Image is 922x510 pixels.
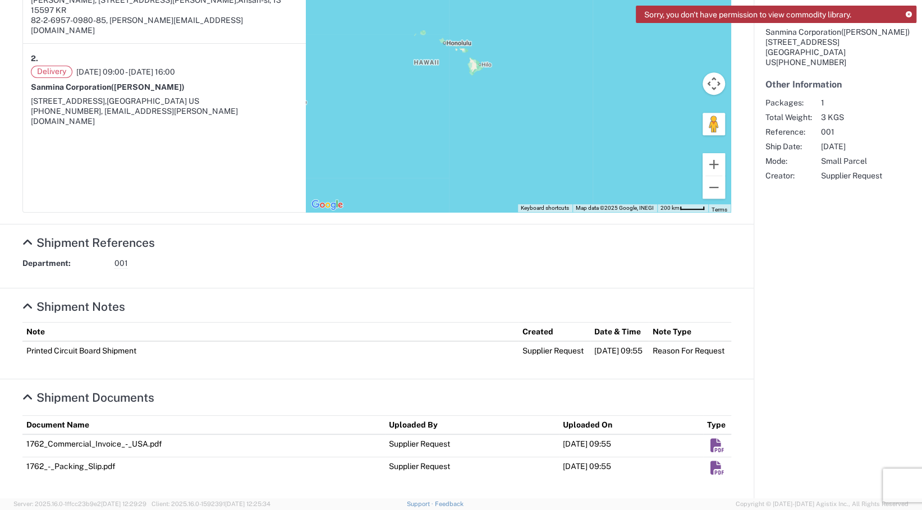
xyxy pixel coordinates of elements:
address: [GEOGRAPHIC_DATA] US [765,27,910,67]
span: Server: 2025.16.0-1ffcc23b9e2 [13,500,146,507]
span: 001 [114,258,128,269]
a: Hide Details [22,300,125,314]
table: Shipment Notes [22,322,731,360]
th: Type [703,415,731,434]
a: Hide Details [22,236,155,250]
td: [DATE] 09:55 [559,434,703,457]
em: Download [710,461,724,475]
th: Note [22,323,519,342]
span: Packages: [765,98,812,108]
button: Zoom in [703,153,725,176]
span: [PHONE_NUMBER] [776,58,846,67]
th: Date & Time [590,323,649,342]
strong: Department: [22,258,107,269]
span: ([PERSON_NAME]) [841,27,910,36]
td: Reason For Request [649,341,731,360]
table: Shipment Documents [22,415,731,479]
span: Mode: [765,156,812,166]
span: Total Weight: [765,112,812,122]
span: [DATE] 09:00 - [DATE] 16:00 [76,67,175,77]
span: ([PERSON_NAME]) [111,82,185,91]
span: Client: 2025.16.0-1592391 [152,500,270,507]
span: Creator: [765,171,812,181]
h5: Other Information [765,79,910,90]
th: Document Name [22,415,385,434]
button: Keyboard shortcuts [521,204,569,212]
span: 200 km [660,205,680,211]
td: 1762_Commercial_Invoice_-_USA.pdf [22,434,385,457]
span: [DATE] 12:29:29 [101,500,146,507]
span: [STREET_ADDRESS], [31,97,107,105]
span: 1 [821,98,882,108]
a: Open this area in Google Maps (opens a new window) [309,197,346,212]
th: Note Type [649,323,731,342]
em: Download [710,439,724,453]
span: [DATE] [821,141,882,151]
span: [DATE] 12:25:34 [225,500,270,507]
td: [DATE] 09:55 [590,341,649,360]
a: Hide Details [22,390,154,405]
span: Map data ©2025 Google, INEGI [576,205,654,211]
td: Supplier Request [519,341,590,360]
span: Copyright © [DATE]-[DATE] Agistix Inc., All Rights Reserved [736,499,909,509]
td: Supplier Request [385,434,559,457]
span: Supplier Request [821,171,882,181]
span: Sanmina Corporation [STREET_ADDRESS] [765,27,910,47]
span: Sorry, you don't have permission to view commodity library. [644,10,851,20]
span: Delivery [31,66,72,78]
a: Terms [712,206,727,213]
button: Map camera controls [703,72,725,95]
span: Ship Date: [765,141,812,151]
td: Supplier Request [385,457,559,479]
td: [DATE] 09:55 [559,457,703,479]
td: Printed Circuit Board Shipment [22,341,519,360]
th: Uploaded On [559,415,703,434]
a: Support [407,500,435,507]
th: Uploaded By [385,415,559,434]
strong: Sanmina Corporation [31,82,185,91]
div: 82-2-6957-0980-85, [PERSON_NAME][EMAIL_ADDRESS][DOMAIN_NAME] [31,15,298,35]
th: Created [519,323,590,342]
span: Small Parcel [821,156,882,166]
span: 001 [821,127,882,137]
td: 1762_-_Packing_Slip.pdf [22,457,385,479]
span: [GEOGRAPHIC_DATA] US [107,97,199,105]
img: Google [309,197,346,212]
strong: 2. [31,52,38,66]
button: Map Scale: 200 km per 41 pixels [657,204,708,212]
button: Drag Pegman onto the map to open Street View [703,113,725,135]
button: Zoom out [703,176,725,199]
div: [PHONE_NUMBER], [EMAIL_ADDRESS][PERSON_NAME][DOMAIN_NAME] [31,106,298,126]
span: 3 KGS [821,112,882,122]
a: Feedback [434,500,463,507]
span: Reference: [765,127,812,137]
